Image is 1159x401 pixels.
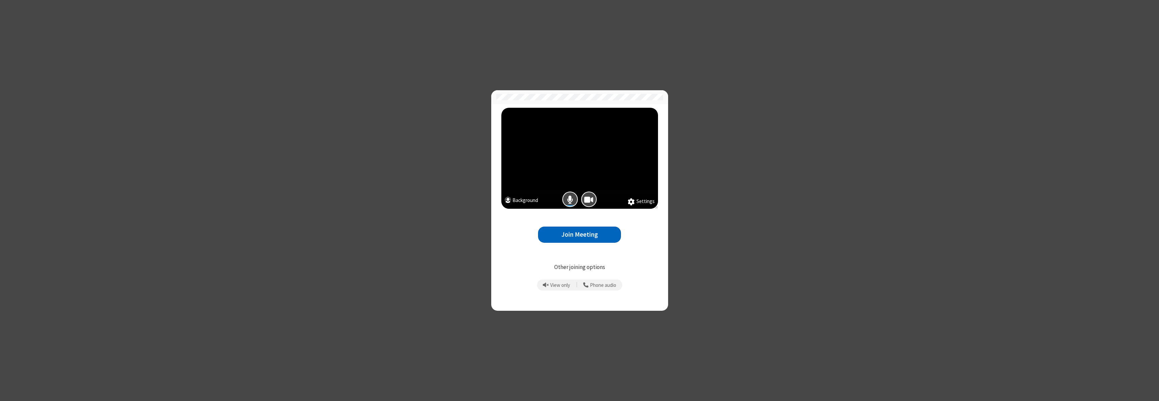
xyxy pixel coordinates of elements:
[628,198,655,206] button: Settings
[540,279,573,291] button: Prevent echo when there is already an active mic and speaker in the room.
[505,197,538,206] button: Background
[581,192,597,207] button: Camera is on
[501,263,658,272] p: Other joining options
[581,279,619,291] button: Use your phone for mic and speaker while you view the meeting on this device.
[576,280,577,290] span: |
[538,227,621,243] button: Join Meeting
[562,192,578,207] button: Mic is on
[550,282,570,288] span: View only
[590,282,616,288] span: Phone audio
